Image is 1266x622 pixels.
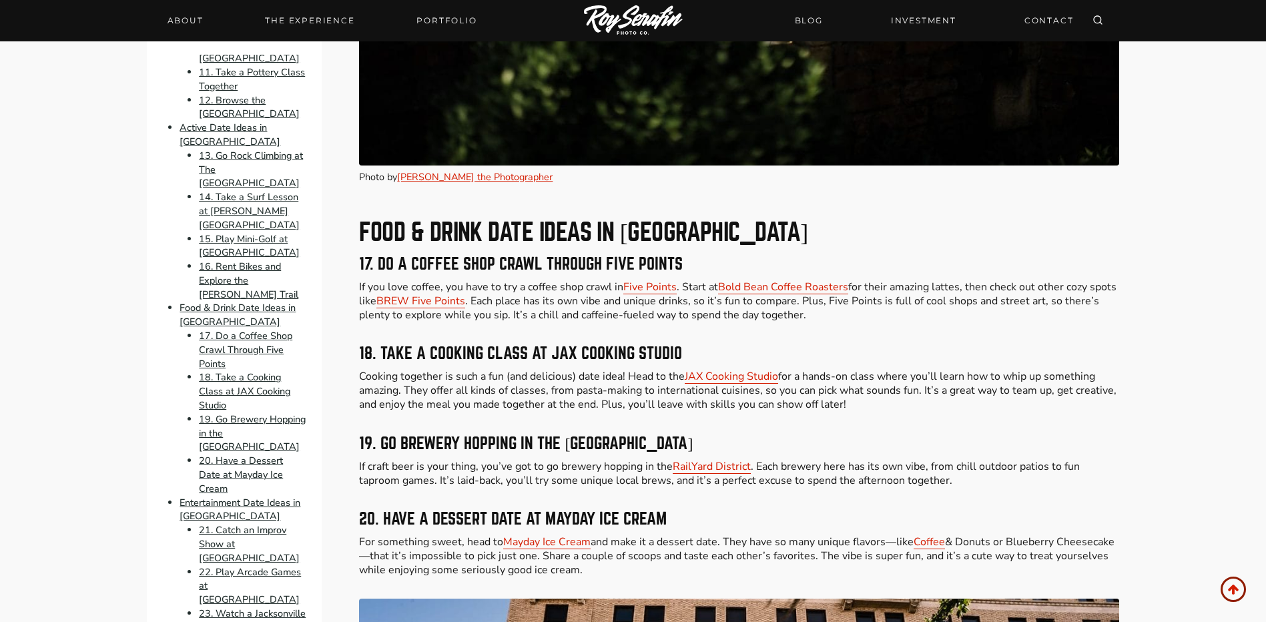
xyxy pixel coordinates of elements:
a: RailYard District [673,459,751,474]
a: JAX Cooking Studio [685,369,778,384]
figcaption: Photo by [359,170,1119,184]
h3: 17. Do a Coffee Shop Crawl Through Five Points [359,256,1119,272]
a: BREW Five Points [376,294,465,308]
a: 22. Play Arcade Games at [GEOGRAPHIC_DATA] [199,565,301,607]
p: If craft beer is your thing, you’ve got to go brewery hopping in the . Each brewery here has its ... [359,460,1119,488]
button: View Search Form [1088,11,1107,30]
a: Scroll to top [1221,577,1246,602]
a: BLOG [787,9,831,32]
h2: Food & Drink Date Ideas in [GEOGRAPHIC_DATA] [359,220,1119,244]
a: Mayday Ice Cream [503,535,591,549]
a: THE EXPERIENCE [257,11,362,30]
a: 11. Take a Pottery Class Together [199,65,305,93]
nav: Primary Navigation [160,11,485,30]
img: Logo of Roy Serafin Photo Co., featuring stylized text in white on a light background, representi... [584,5,683,37]
a: Bold Bean Coffee Roasters [718,280,848,294]
a: 21. Catch an Improv Show at [GEOGRAPHIC_DATA] [199,523,300,565]
a: 13. Go Rock Climbing at The [GEOGRAPHIC_DATA] [199,149,303,190]
a: 20. Have a Dessert Date at Mayday Ice Cream [199,454,283,495]
p: If you love coffee, you have to try a coffee shop crawl in . Start at for their amazing lattes, t... [359,280,1119,322]
h3: 18. Take a Cooking Class at JAX Cooking Studio [359,346,1119,362]
a: About [160,11,212,30]
a: 16. Rent Bikes and Explore the [PERSON_NAME] Trail [199,260,298,301]
a: Five Points [623,280,677,294]
a: Portfolio [408,11,485,30]
a: 18. Take a Cooking Class at JAX Cooking Studio [199,371,290,412]
a: Coffee [914,535,945,549]
a: CONTACT [1016,9,1082,32]
a: 12. Browse the [GEOGRAPHIC_DATA] [199,93,300,121]
a: Entertainment Date Ideas in [GEOGRAPHIC_DATA] [180,496,300,523]
a: Active Date Ideas in [GEOGRAPHIC_DATA] [180,121,280,148]
a: 15. Play Mini-Golf at [GEOGRAPHIC_DATA] [199,232,300,260]
a: Food & Drink Date Ideas in [GEOGRAPHIC_DATA] [180,302,296,329]
a: 14. Take a Surf Lesson at [PERSON_NAME][GEOGRAPHIC_DATA] [199,190,300,232]
h3: 19. Go Brewery Hopping in the [GEOGRAPHIC_DATA] [359,436,1119,452]
p: For something sweet, head to and make it a dessert date. They have so many unique flavors—like & ... [359,535,1119,577]
a: [PERSON_NAME] the Photographer [397,170,553,184]
nav: Secondary Navigation [787,9,1082,32]
a: INVESTMENT [883,9,964,32]
p: Cooking together is such a fun (and delicious) date idea! Head to the for a hands-on class where ... [359,370,1119,411]
h3: 20. Have a Dessert Date at Mayday Ice Cream [359,511,1119,527]
a: 19. Go Brewery Hopping in the [GEOGRAPHIC_DATA] [199,412,306,454]
a: 17. Do a Coffee Shop Crawl Through Five Points [199,329,292,370]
